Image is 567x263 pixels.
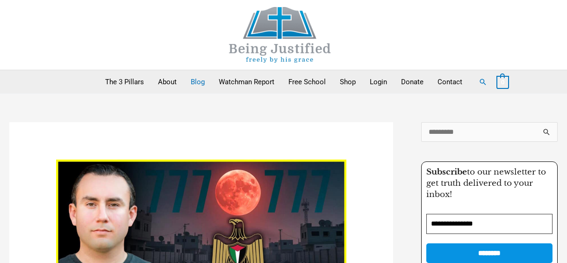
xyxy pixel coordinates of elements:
nav: Primary Site Navigation [98,70,469,94]
span: 0 [501,79,504,86]
a: Watchman Report [212,70,281,94]
a: Login [363,70,394,94]
a: Donate [394,70,431,94]
span: to our newsletter to get truth delivered to your inbox! [426,167,546,199]
a: Free School [281,70,333,94]
img: Being Justified [210,7,350,63]
a: Read: DAY 700 OF THE GAZA WAR (as the blood moon approaches Israel) [56,236,346,245]
strong: Subscribe [426,167,467,177]
a: View Shopping Cart, empty [496,78,509,86]
a: Search button [479,78,487,86]
input: Email Address * [426,214,553,234]
a: Contact [431,70,469,94]
a: Blog [184,70,212,94]
a: Shop [333,70,363,94]
a: About [151,70,184,94]
a: The 3 Pillars [98,70,151,94]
